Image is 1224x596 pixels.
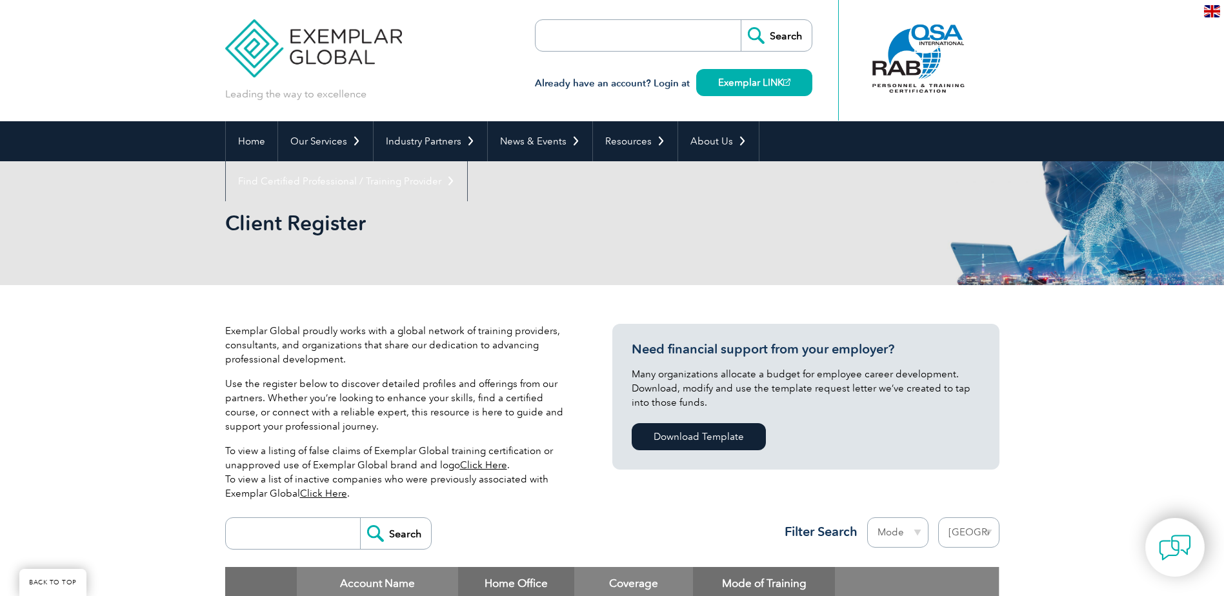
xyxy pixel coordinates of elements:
p: Use the register below to discover detailed profiles and offerings from our partners. Whether you... [225,377,574,433]
p: Many organizations allocate a budget for employee career development. Download, modify and use th... [632,367,980,410]
a: News & Events [488,121,592,161]
h2: Client Register [225,213,767,233]
input: Search [741,20,812,51]
p: Exemplar Global proudly works with a global network of training providers, consultants, and organ... [225,324,574,366]
a: Home [226,121,277,161]
img: open_square.png [783,79,790,86]
p: Leading the way to excellence [225,87,366,101]
a: Find Certified Professional / Training Provider [226,161,467,201]
a: Click Here [300,488,347,499]
img: en [1204,5,1220,17]
a: Click Here [460,459,507,471]
h3: Need financial support from your employer? [632,341,980,357]
a: BACK TO TOP [19,569,86,596]
img: contact-chat.png [1159,531,1191,564]
a: About Us [678,121,759,161]
input: Search [360,518,431,549]
a: Industry Partners [374,121,487,161]
a: Exemplar LINK [696,69,812,96]
a: Our Services [278,121,373,161]
h3: Already have an account? Login at [535,75,812,92]
a: Resources [593,121,677,161]
p: To view a listing of false claims of Exemplar Global training certification or unapproved use of ... [225,444,574,501]
a: Download Template [632,423,766,450]
h3: Filter Search [777,524,858,540]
